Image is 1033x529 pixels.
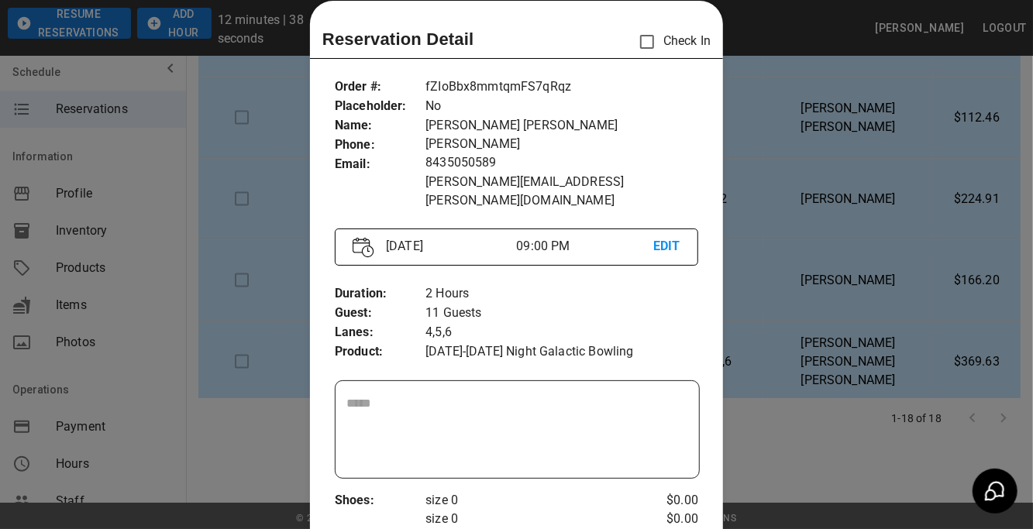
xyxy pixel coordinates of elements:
p: $0.00 [638,491,698,510]
p: [PERSON_NAME][EMAIL_ADDRESS][PERSON_NAME][DOMAIN_NAME] [425,173,698,210]
p: size 0 [425,491,638,510]
p: Product : [335,342,425,362]
p: 09:00 PM [516,237,653,256]
p: $0.00 [638,510,698,528]
p: Reservation Detail [322,26,474,52]
p: Lanes : [335,323,425,342]
img: Vector [353,237,374,258]
p: Check In [631,26,711,58]
p: [PERSON_NAME] [PERSON_NAME] [PERSON_NAME] [425,116,698,153]
p: 4,5,6 [425,323,698,342]
p: EDIT [653,237,680,256]
p: Placeholder : [335,97,425,116]
p: Shoes : [335,491,425,510]
p: Phone : [335,136,425,155]
p: size 0 [425,510,638,528]
p: [DATE]-[DATE] Night Galactic Bowling [425,342,698,362]
p: fZIoBbx8mmtqmFS7qRqz [425,77,698,97]
p: Guest : [335,304,425,323]
p: Duration : [335,284,425,304]
p: [DATE] [380,237,516,256]
p: Name : [335,116,425,136]
p: Order # : [335,77,425,97]
p: No [425,97,698,116]
p: 11 Guests [425,304,698,323]
p: 8435050589 [425,153,698,173]
p: Email : [335,155,425,174]
p: 2 Hours [425,284,698,304]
